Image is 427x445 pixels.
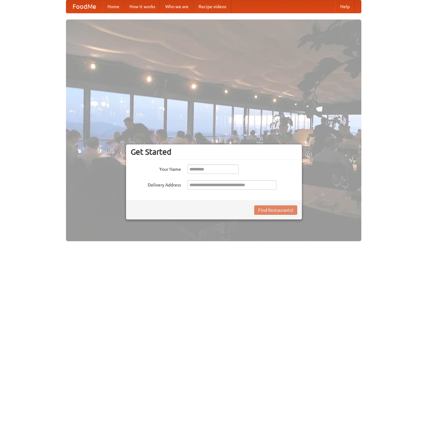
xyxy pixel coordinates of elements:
[194,0,231,13] a: Recipe videos
[335,0,355,13] a: Help
[66,0,102,13] a: FoodMe
[254,205,297,215] button: Find Restaurants!
[160,0,194,13] a: Who we are
[131,164,181,172] label: Your Name
[102,0,124,13] a: Home
[124,0,160,13] a: How it works
[131,180,181,188] label: Delivery Address
[131,147,297,157] h3: Get Started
